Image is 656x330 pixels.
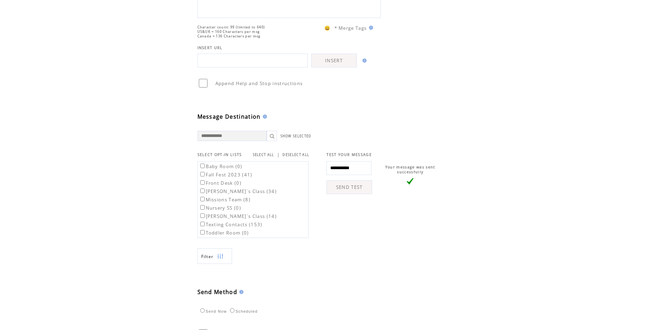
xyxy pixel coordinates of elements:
label: Baby Room (0) [199,163,242,169]
img: help.gif [237,290,243,294]
span: Message Destination [197,113,261,120]
span: INSERT URL [197,45,223,50]
input: [PERSON_NAME]`s Class (14) [200,213,205,218]
label: Missions Team (8) [199,196,251,203]
a: SEND TEST [326,180,372,194]
a: DESELECT ALL [283,153,309,157]
img: filters.png [217,249,223,264]
input: Fall Fest 2023 (41) [200,172,205,176]
a: SELECT ALL [253,153,274,157]
img: vLarge.png [407,178,414,185]
input: Toddler Room (0) [200,230,205,235]
a: SHOW SELECTED [280,134,312,138]
span: | [277,152,280,158]
img: help.gif [360,58,367,63]
a: Filter [197,248,232,264]
img: help.gif [261,114,267,119]
span: US&UK = 160 Characters per msg [197,29,260,34]
span: Canada = 136 Characters per msg [197,34,261,38]
span: Character count: 99 (limited to 640) [197,25,265,29]
label: [PERSON_NAME]`s Class (34) [199,188,277,194]
label: Texting Contacts (153) [199,221,262,228]
input: Missions Team (8) [200,197,205,201]
label: Front Desk (0) [199,180,242,186]
label: [PERSON_NAME]`s Class (14) [199,213,277,219]
span: Append Help and Stop instructions [215,80,303,86]
input: Front Desk (0) [200,180,205,185]
input: Scheduled [230,308,234,313]
input: Send Now [200,308,205,313]
label: Toddler Room (0) [199,230,249,236]
a: INSERT [311,54,357,67]
input: Nursery SS (0) [200,205,205,210]
label: Scheduled [228,309,258,313]
input: Baby Room (0) [200,164,205,168]
input: [PERSON_NAME]`s Class (34) [200,189,205,193]
span: Send Method [197,288,238,296]
span: Show filters [201,254,214,259]
span: 😀 [324,25,331,31]
span: TEST YOUR MESSAGE [326,152,372,157]
input: Texting Contacts (153) [200,222,205,226]
label: Nursery SS (0) [199,205,241,211]
label: Send Now [198,309,227,313]
span: Your message was sent successfully [385,165,435,174]
span: * Merge Tags [334,25,367,31]
label: Fall Fest 2023 (41) [199,172,252,178]
img: help.gif [367,26,373,30]
span: SELECT OPT-IN LISTS [197,152,242,157]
